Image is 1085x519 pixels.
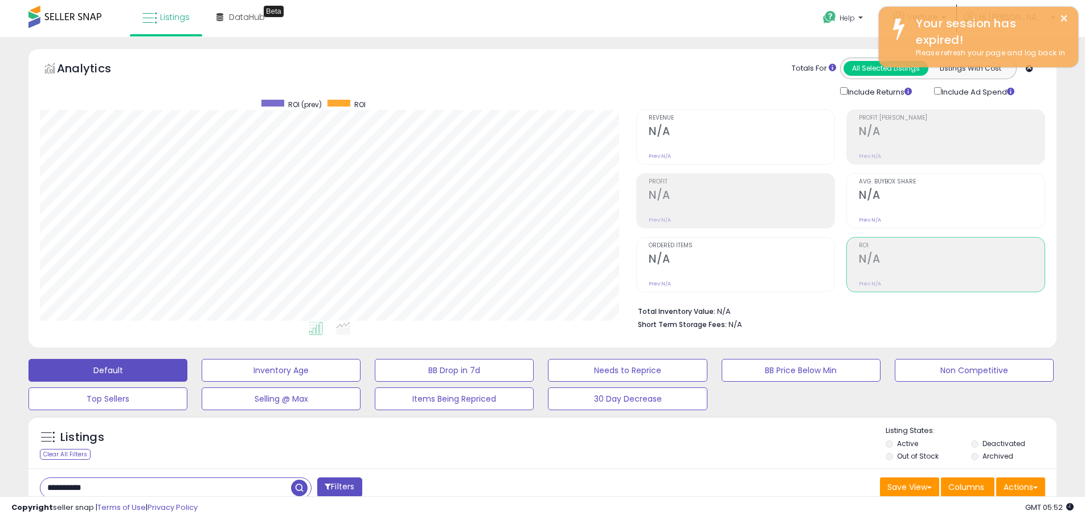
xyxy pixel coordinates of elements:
[649,216,671,223] small: Prev: N/A
[728,319,742,330] span: N/A
[859,179,1045,185] span: Avg. Buybox Share
[375,387,534,410] button: Items Being Repriced
[60,430,104,446] h5: Listings
[822,10,837,24] i: Get Help
[548,387,707,410] button: 30 Day Decrease
[928,61,1013,76] button: Listings With Cost
[907,15,1070,48] div: Your session has expired!
[859,243,1045,249] span: ROI
[649,252,834,268] h2: N/A
[859,252,1045,268] h2: N/A
[649,179,834,185] span: Profit
[895,359,1054,382] button: Non Competitive
[11,502,53,513] strong: Copyright
[859,189,1045,204] h2: N/A
[941,477,994,497] button: Columns
[840,13,855,23] span: Help
[638,320,727,329] b: Short Term Storage Fees:
[1025,502,1074,513] span: 2025-09-17 05:52 GMT
[148,502,198,513] a: Privacy Policy
[375,359,534,382] button: BB Drop in 7d
[886,426,1057,436] p: Listing States:
[649,280,671,287] small: Prev: N/A
[229,11,265,23] span: DataHub
[264,6,284,17] div: Tooltip anchor
[859,280,881,287] small: Prev: N/A
[548,359,707,382] button: Needs to Reprice
[649,115,834,121] span: Revenue
[649,153,671,160] small: Prev: N/A
[722,359,881,382] button: BB Price Below Min
[202,359,361,382] button: Inventory Age
[354,100,366,109] span: ROI
[897,439,918,448] label: Active
[948,481,984,493] span: Columns
[649,125,834,140] h2: N/A
[859,125,1045,140] h2: N/A
[859,216,881,223] small: Prev: N/A
[982,439,1025,448] label: Deactivated
[832,85,926,98] div: Include Returns
[649,243,834,249] span: Ordered Items
[202,387,361,410] button: Selling @ Max
[982,451,1013,461] label: Archived
[638,304,1037,317] li: N/A
[844,61,928,76] button: All Selected Listings
[897,451,939,461] label: Out of Stock
[288,100,322,109] span: ROI (prev)
[97,502,146,513] a: Terms of Use
[317,477,362,497] button: Filters
[859,153,881,160] small: Prev: N/A
[28,387,187,410] button: Top Sellers
[907,48,1070,59] div: Please refresh your page and log back in
[859,115,1045,121] span: Profit [PERSON_NAME]
[814,2,874,37] a: Help
[792,63,836,74] div: Totals For
[57,60,133,79] h5: Analytics
[880,477,939,497] button: Save View
[160,11,190,23] span: Listings
[11,502,198,513] div: seller snap | |
[996,477,1045,497] button: Actions
[28,359,187,382] button: Default
[40,449,91,460] div: Clear All Filters
[649,189,834,204] h2: N/A
[638,307,715,316] b: Total Inventory Value:
[926,85,1033,98] div: Include Ad Spend
[1059,11,1068,26] button: ×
